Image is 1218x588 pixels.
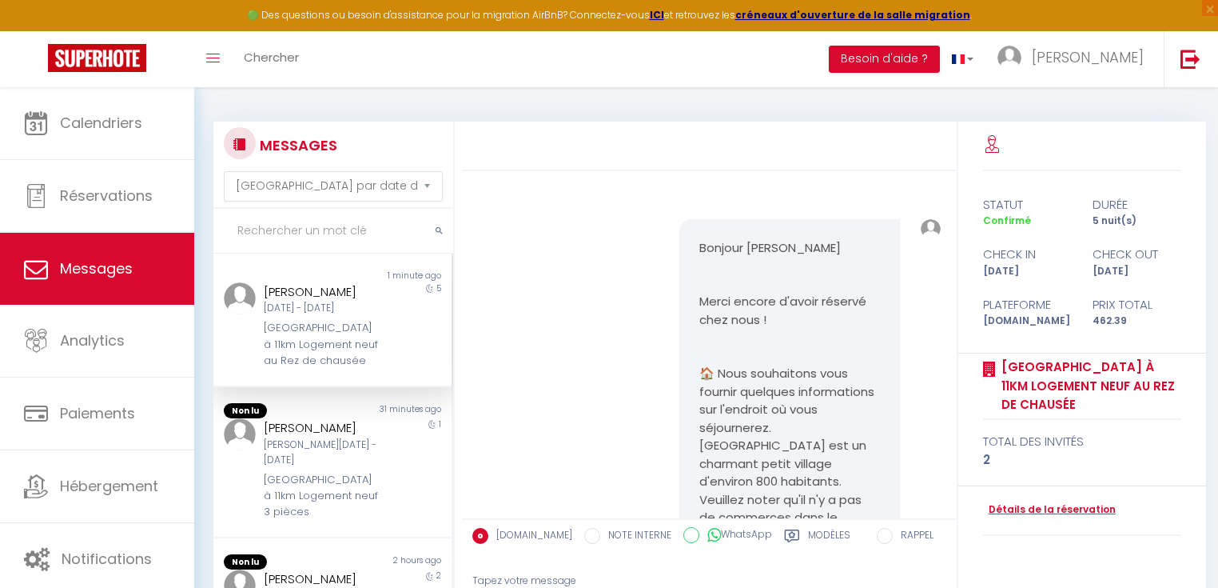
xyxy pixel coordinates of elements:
a: ... [PERSON_NAME] [985,31,1164,87]
span: Non lu [224,403,267,419]
div: [DOMAIN_NAME] [972,314,1081,329]
p: Merci encore d'avoir réservé chez nous ! [699,293,880,329]
div: 2 [983,450,1181,470]
span: Confirmé [983,214,1031,227]
span: Réservations [60,186,153,206]
div: [DATE] [1082,264,1192,279]
div: statut [972,195,1081,214]
div: 462.39 [1082,314,1192,329]
div: [PERSON_NAME] [264,282,381,302]
div: 1 minute ago [332,270,452,282]
div: Prix total [1082,295,1192,314]
span: Calendriers [60,113,142,133]
img: logout [1180,49,1200,69]
label: [DOMAIN_NAME] [488,528,572,546]
span: Non lu [224,554,267,570]
img: ... [921,219,940,238]
div: check in [972,245,1081,264]
label: NOTE INTERNE [600,528,671,546]
iframe: Chat [1150,516,1206,576]
button: Besoin d'aide ? [829,46,940,73]
span: 2 [436,570,441,582]
div: 5 nuit(s) [1082,214,1192,229]
img: Super Booking [48,44,146,72]
div: [DATE] - [DATE] [264,301,381,316]
a: Détails de la réservation [983,502,1116,518]
div: [GEOGRAPHIC_DATA] à 11km Logement neuf au Rez de chausée [264,320,381,369]
div: Plateforme [972,295,1081,314]
span: Hébergement [60,476,158,496]
div: 31 minutes ago [332,403,452,419]
h3: MESSAGES [256,127,337,163]
a: créneaux d'ouverture de la salle migration [735,8,970,22]
img: ... [997,46,1021,70]
span: 5 [436,282,441,294]
a: ICI [650,8,664,22]
p: Bonjour [PERSON_NAME] [699,239,880,258]
div: [GEOGRAPHIC_DATA] à 11km Logement neuf 3 pièces [264,472,381,521]
div: durée [1082,195,1192,214]
div: check out [1082,245,1192,264]
div: 2 hours ago [332,554,452,570]
div: [PERSON_NAME][DATE] - [DATE] [264,438,381,468]
label: Modèles [808,528,850,548]
label: RAPPEL [893,528,933,546]
span: Messages [60,258,133,278]
img: ... [224,418,256,450]
a: [GEOGRAPHIC_DATA] à 11km Logement neuf au Rez de chausée [996,358,1181,414]
span: Chercher [244,49,299,66]
span: 1 [439,418,441,430]
span: [PERSON_NAME] [1032,47,1144,67]
div: total des invités [983,432,1181,451]
a: Chercher [232,31,311,87]
input: Rechercher un mot clé [213,209,453,254]
div: [PERSON_NAME] [264,418,381,438]
span: Notifications [62,549,152,569]
span: Analytics [60,330,125,350]
div: [DATE] [972,264,1081,279]
img: ... [224,282,256,314]
label: WhatsApp [699,527,772,545]
span: Paiements [60,403,135,423]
